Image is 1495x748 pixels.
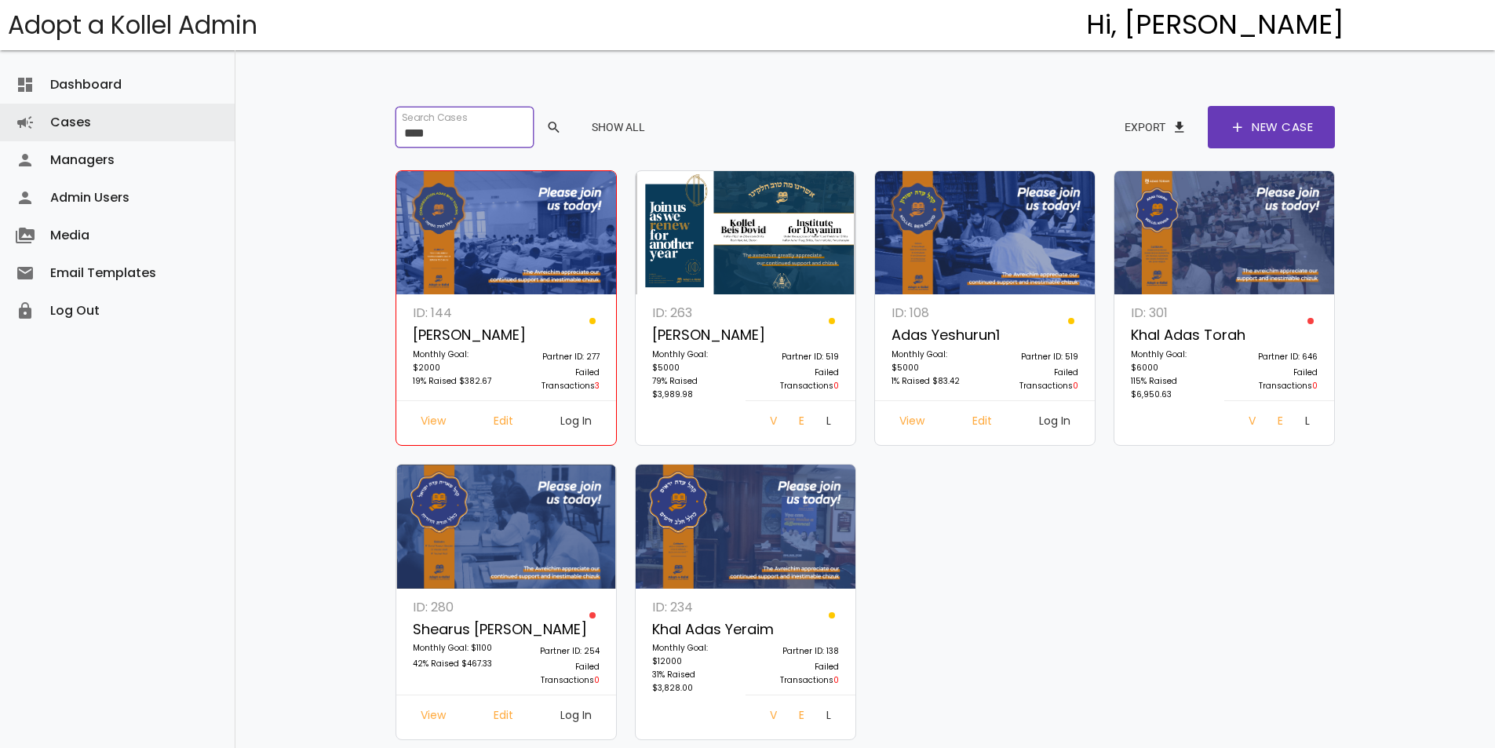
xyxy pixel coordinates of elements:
[644,302,746,409] a: ID: 263 [PERSON_NAME] Monthly Goal: $5000 79% Raised $3,989.98
[887,409,937,437] a: View
[1131,348,1216,374] p: Monthly Goal: $6000
[1122,302,1224,409] a: ID: 301 Khal Adas Torah Monthly Goal: $6000 115% Raised $6,950.63
[1131,302,1216,323] p: ID: 301
[875,171,1096,295] img: vZTzCUx8KM.ynfC1GT5Z4.jpeg
[754,350,839,366] p: Partner ID: 519
[413,597,498,618] p: ID: 280
[652,641,737,668] p: Monthly Goal: $12000
[1265,409,1293,437] a: Edit
[652,348,737,374] p: Monthly Goal: $5000
[16,66,35,104] i: dashboard
[746,302,848,400] a: Partner ID: 519 Failed Transactions0
[636,171,856,295] img: I2vVEkmzLd.fvn3D5NTra.png
[506,302,608,400] a: Partner ID: 277 Failed Transactions3
[16,217,35,254] i: perm_media
[413,302,498,323] p: ID: 144
[548,409,604,437] a: Log In
[786,409,815,437] a: Edit
[757,703,786,732] a: View
[413,323,498,348] p: [PERSON_NAME]
[515,350,600,366] p: Partner ID: 277
[396,171,617,295] img: dHp96bX72s.4gcHYQlJXV.jpg
[16,179,35,217] i: person
[515,644,600,660] p: Partner ID: 254
[814,409,844,437] a: Log In
[404,597,506,695] a: ID: 280 Shearus [PERSON_NAME] Monthly Goal: $1100 42% Raised $467.33
[595,380,600,392] span: 3
[413,657,498,673] p: 42% Raised $467.33
[746,597,848,695] a: Partner ID: 138 Failed Transactions0
[1236,409,1265,437] a: View
[652,618,737,642] p: Khal Adas Yeraim
[754,660,839,687] p: Failed Transactions
[515,660,600,687] p: Failed Transactions
[16,141,35,179] i: person
[644,597,746,703] a: ID: 234 Khal Adas Yeraim Monthly Goal: $12000 31% Raised $3,828.00
[892,374,976,390] p: 1% Raised $83.42
[16,254,35,292] i: email
[757,409,786,437] a: View
[534,113,571,141] button: search
[1086,10,1344,40] h4: Hi, [PERSON_NAME]
[814,703,844,732] a: Log In
[396,465,617,589] img: wHyAejOmtk.exHJtcZwXu.png
[652,668,737,695] p: 31% Raised $3,828.00
[1112,113,1200,141] button: Exportfile_download
[960,409,1005,437] a: Edit
[1230,106,1245,148] span: add
[652,374,737,401] p: 79% Raised $3,989.98
[1233,350,1318,366] p: Partner ID: 646
[408,409,458,437] a: View
[652,597,737,618] p: ID: 234
[652,302,737,323] p: ID: 263
[833,674,839,686] span: 0
[1224,302,1326,400] a: Partner ID: 646 Failed Transactions0
[994,366,1078,392] p: Failed Transactions
[16,104,35,141] i: campaign
[994,350,1078,366] p: Partner ID: 519
[652,323,737,348] p: [PERSON_NAME]
[413,374,498,390] p: 19% Raised $382.67
[579,113,658,141] button: Show All
[1114,171,1335,295] img: QAPYlLEk04.uU41jx7c3e.jpg
[1026,409,1083,437] a: Log In
[883,302,985,400] a: ID: 108 Adas Yeshurun1 Monthly Goal: $5000 1% Raised $83.42
[548,703,604,732] a: Log In
[515,366,600,392] p: Failed Transactions
[754,644,839,660] p: Partner ID: 138
[892,302,976,323] p: ID: 108
[1312,380,1318,392] span: 0
[1172,113,1187,141] span: file_download
[481,703,526,732] a: Edit
[413,618,498,642] p: Shearus [PERSON_NAME]
[594,674,600,686] span: 0
[408,703,458,732] a: View
[16,292,35,330] i: lock
[404,302,506,400] a: ID: 144 [PERSON_NAME] Monthly Goal: $2000 19% Raised $382.67
[985,302,1087,400] a: Partner ID: 519 Failed Transactions0
[413,348,498,374] p: Monthly Goal: $2000
[892,323,976,348] p: Adas Yeshurun1
[1233,366,1318,392] p: Failed Transactions
[892,348,976,374] p: Monthly Goal: $5000
[546,113,562,141] span: search
[636,465,856,589] img: 2UTzfu4mn3.vaP8KGB5Ic.jpg
[506,597,608,695] a: Partner ID: 254 Failed Transactions0
[481,409,526,437] a: Edit
[1073,380,1078,392] span: 0
[1131,374,1216,401] p: 115% Raised $6,950.63
[786,703,815,732] a: Edit
[754,366,839,392] p: Failed Transactions
[1208,106,1335,148] a: addNew Case
[413,641,498,657] p: Monthly Goal: $1100
[1131,323,1216,348] p: Khal Adas Torah
[833,380,839,392] span: 0
[1293,409,1322,437] a: Log In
